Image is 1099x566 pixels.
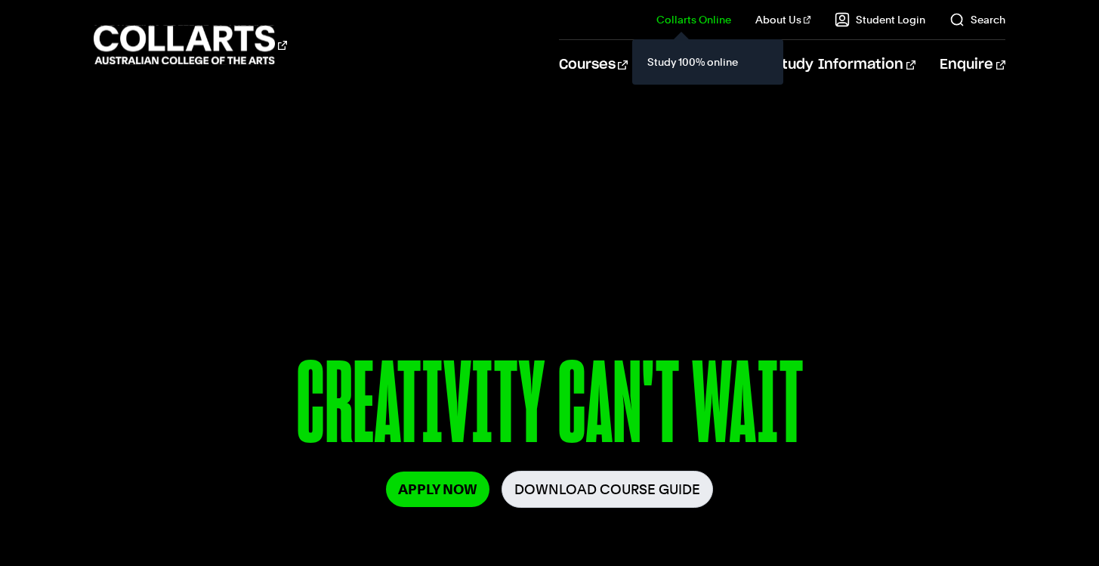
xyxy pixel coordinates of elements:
[99,346,1000,471] p: CREATIVITY CAN'T WAIT
[940,40,1005,90] a: Enquire
[755,12,811,27] a: About Us
[502,471,713,508] a: Download Course Guide
[835,12,925,27] a: Student Login
[949,12,1005,27] a: Search
[559,40,628,90] a: Courses
[644,51,771,73] a: Study 100% online
[656,12,731,27] a: Collarts Online
[773,40,915,90] a: Study Information
[386,472,489,507] a: Apply Now
[94,23,287,66] div: Go to homepage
